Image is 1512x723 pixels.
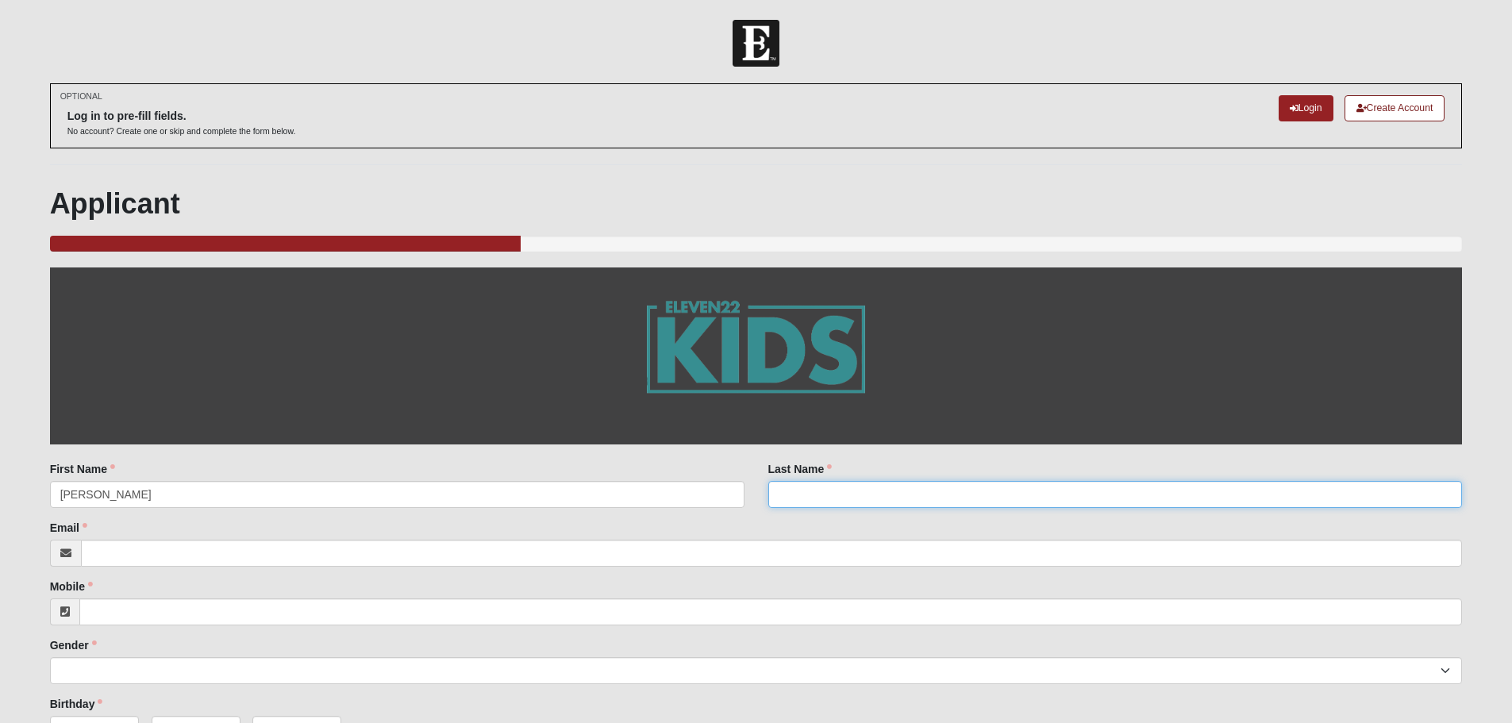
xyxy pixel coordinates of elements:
[67,125,296,137] p: No account? Create one or skip and complete the form below.
[50,461,115,477] label: First Name
[50,637,97,653] label: Gender
[733,20,779,67] img: Church of Eleven22 Logo
[615,267,898,444] img: GetImage.ashx
[67,110,296,123] h6: Log in to pre-fill fields.
[50,520,87,536] label: Email
[1279,95,1333,121] a: Login
[768,461,833,477] label: Last Name
[50,696,103,712] label: Birthday
[60,90,102,102] small: OPTIONAL
[50,579,93,594] label: Mobile
[50,187,1463,221] h1: Applicant
[1345,95,1445,121] a: Create Account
